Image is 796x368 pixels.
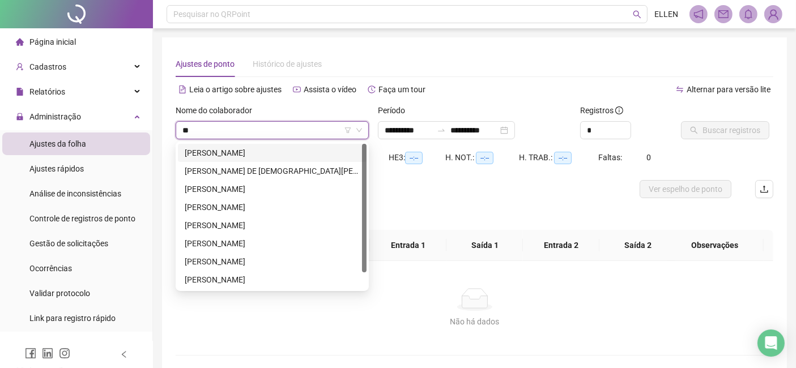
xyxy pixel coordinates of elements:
[253,59,322,69] span: Histórico de ajustes
[389,151,445,164] div: HE 3:
[580,104,623,117] span: Registros
[554,152,572,164] span: --:--
[654,8,678,20] span: ELLEN
[29,87,65,96] span: Relatórios
[687,85,771,94] span: Alternar para versão lite
[29,139,86,148] span: Ajustes da folha
[368,85,376,93] span: history
[189,315,760,328] div: Não há dados
[29,62,66,71] span: Cadastros
[378,104,412,117] label: Período
[29,214,135,223] span: Controle de registros de ponto
[519,151,598,164] div: H. TRAB.:
[178,180,367,198] div: JOÃO PEDRO DE JESUS LIMA
[29,289,90,298] span: Validar protocolo
[693,9,704,19] span: notification
[615,106,623,114] span: info-circle
[185,165,360,177] div: [PERSON_NAME] DE [DEMOGRAPHIC_DATA][PERSON_NAME]
[437,126,446,135] span: to
[405,152,423,164] span: --:--
[476,152,493,164] span: --:--
[59,348,70,359] span: instagram
[185,237,360,250] div: [PERSON_NAME]
[16,38,24,46] span: home
[760,185,769,194] span: upload
[185,201,360,213] div: [PERSON_NAME]
[25,348,36,359] span: facebook
[640,180,731,198] button: Ver espelho de ponto
[446,230,523,261] th: Saída 1
[178,198,367,216] div: JORDELINA RIBEIRO DE OLIVEIRA FREITAS
[646,153,651,162] span: 0
[178,144,367,162] div: CAROLINA FERNANDES ARAUJO
[178,234,367,253] div: JOSEANE MARIA DA SILVA BAHIA
[765,6,782,23] img: 81252
[356,127,363,134] span: down
[29,164,84,173] span: Ajustes rápidos
[675,239,755,251] span: Observações
[185,183,360,195] div: [PERSON_NAME]
[29,314,116,323] span: Link para registro rápido
[29,264,72,273] span: Ocorrências
[370,230,446,261] th: Entrada 1
[523,230,599,261] th: Entrada 2
[178,216,367,234] div: JOSCIANE SANTOS JARDIM
[681,121,769,139] button: Buscar registros
[757,330,785,357] div: Open Intercom Messenger
[176,104,259,117] label: Nome do colaborador
[633,10,641,19] span: search
[718,9,729,19] span: mail
[185,219,360,232] div: [PERSON_NAME]
[29,189,121,198] span: Análise de inconsistências
[185,273,360,286] div: [PERSON_NAME]
[29,112,81,121] span: Administração
[29,239,108,248] span: Gestão de solicitações
[666,230,764,261] th: Observações
[185,255,360,268] div: [PERSON_NAME]
[16,88,24,96] span: file
[344,127,351,134] span: filter
[178,162,367,180] div: IAN JONES DE JESUS SANTOS
[178,85,186,93] span: file-text
[29,37,76,46] span: Página inicial
[42,348,53,359] span: linkedin
[293,85,301,93] span: youtube
[304,85,356,94] span: Assista o vídeo
[599,230,676,261] th: Saída 2
[16,63,24,71] span: user-add
[178,271,367,289] div: PATRÍCIA DE ARAÚJO ROCHA
[676,85,684,93] span: swap
[178,253,367,271] div: JOSÉ DE JESUS TRINDADE DA SILVA
[598,153,624,162] span: Faltas:
[185,147,360,159] div: [PERSON_NAME]
[120,350,128,358] span: left
[437,126,446,135] span: swap-right
[16,113,24,121] span: lock
[743,9,754,19] span: bell
[445,151,519,164] div: H. NOT.:
[378,85,425,94] span: Faça um tour
[176,59,235,69] span: Ajustes de ponto
[189,85,282,94] span: Leia o artigo sobre ajustes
